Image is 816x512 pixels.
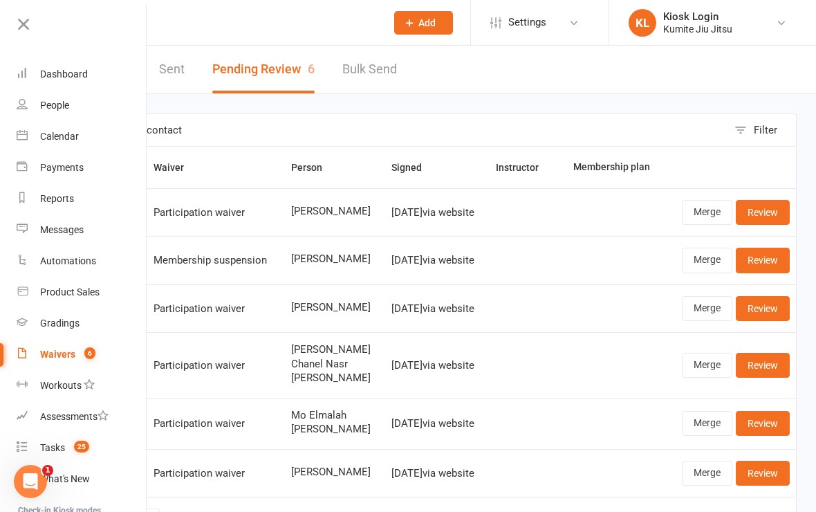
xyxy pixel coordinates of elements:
div: Calendar [40,131,79,142]
a: Merge [682,200,732,225]
a: People [17,90,147,121]
div: Kiosk Login [663,10,732,23]
a: Merge [682,411,732,436]
span: Settings [508,7,546,38]
iframe: Intercom live chat [14,465,47,498]
div: [DATE] via website [391,360,483,372]
a: Dashboard [17,59,147,90]
span: [PERSON_NAME] [291,344,379,356]
button: Pending Review6 [212,46,315,93]
button: Filter [727,114,796,146]
div: Messages [40,224,84,235]
button: Person [291,159,337,176]
div: Dashboard [40,68,88,80]
a: Payments [17,152,147,183]
span: 6 [84,347,95,359]
div: Automations [40,255,96,266]
a: Reports [17,183,147,214]
button: Instructor [496,159,554,176]
span: [PERSON_NAME] [291,253,379,265]
div: Participation waiver [154,303,279,315]
a: Review [736,248,790,273]
div: [DATE] via website [391,255,483,266]
a: What's New [17,464,147,495]
div: [DATE] via website [391,303,483,315]
span: Waiver [154,162,199,173]
a: Merge [682,461,732,486]
span: Instructor [496,162,554,173]
button: Signed [391,159,437,176]
a: Gradings [17,308,147,339]
div: Workouts [40,380,82,391]
a: Merge [682,296,732,321]
span: 1 [42,465,53,476]
a: Review [736,461,790,486]
span: [PERSON_NAME] [291,423,379,435]
span: Person [291,162,337,173]
div: Assessments [40,411,109,422]
span: 25 [74,441,89,452]
span: Mo Elmalah [291,410,379,421]
a: Bulk Send [342,46,397,93]
div: Tasks [40,442,65,453]
span: 6 [308,62,315,76]
a: Automations [17,246,147,277]
a: Product Sales [17,277,147,308]
input: Search... [82,13,376,33]
a: Merge [682,353,732,378]
span: Signed [391,162,437,173]
a: Review [736,353,790,378]
div: Product Sales [40,286,100,298]
div: KL [629,9,656,37]
div: Participation waiver [154,360,279,372]
div: Filter [754,122,777,138]
button: Waiver [154,159,199,176]
a: Review [736,296,790,321]
input: Search by contact [67,114,727,146]
div: What's New [40,473,90,484]
div: People [40,100,69,111]
a: Merge [682,248,732,273]
a: Review [736,200,790,225]
div: [DATE] via website [391,468,483,479]
a: Calendar [17,121,147,152]
a: Waivers 6 [17,339,147,370]
span: Chanel Nasr [291,358,379,370]
div: Kumite Jiu Jitsu [663,23,732,35]
a: Review [736,411,790,436]
th: Membership plan [567,147,665,188]
div: Reports [40,193,74,204]
a: Sent [159,46,185,93]
span: [PERSON_NAME] [291,372,379,384]
a: Assessments [17,401,147,432]
span: [PERSON_NAME] [291,466,379,478]
div: Participation waiver [154,418,279,430]
div: Membership suspension [154,255,279,266]
span: [PERSON_NAME] [291,302,379,313]
a: Messages [17,214,147,246]
div: [DATE] via website [391,418,483,430]
span: [PERSON_NAME] [291,205,379,217]
div: Waivers [40,349,75,360]
a: Tasks 25 [17,432,147,464]
div: Payments [40,162,84,173]
span: Add [418,17,436,28]
a: Workouts [17,370,147,401]
div: [DATE] via website [391,207,483,219]
div: Participation waiver [154,207,279,219]
div: Participation waiver [154,468,279,479]
button: Add [394,11,453,35]
div: Gradings [40,318,80,329]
